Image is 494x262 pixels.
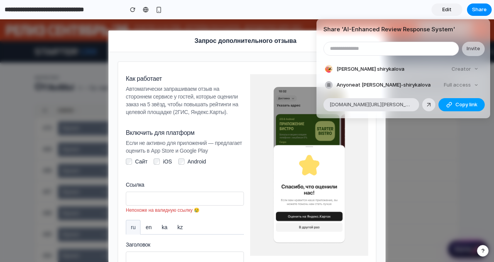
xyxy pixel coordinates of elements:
[188,138,206,146] span: Android
[154,139,160,145] input: iOS
[337,65,404,73] span: [PERSON_NAME] shirykalova
[135,138,147,146] span: Сайт
[173,201,188,215] a: kz
[126,120,244,135] small: Если не активно для приложений — предлагает оценить в App Store и Google Play
[140,201,157,215] a: en
[126,66,244,97] small: Автоматически запрашиваем отзыв на стороннем сервисе у гостей, которые оценили заказ на 5 звёзд, ...
[126,188,244,194] span: Непохоже на валидную ссылку 😢
[455,101,477,109] span: Copy link
[178,139,184,145] input: Android
[337,81,431,89] span: Anyone at [PERSON_NAME]-shirykalova
[126,221,244,229] label: Заголовок
[273,67,345,224] img: additional-feedback-preview
[126,55,244,64] h3: Как работает
[163,138,172,146] span: iOS
[157,201,173,215] a: ka
[323,25,483,34] h4: Share ' AI-Enhanced Review Response System '
[323,98,419,111] div: [DOMAIN_NAME][URL][PERSON_NAME]
[126,109,244,118] h3: Включить для платформ
[195,17,296,26] h5: Запрос дополнительного отзыва
[330,101,413,109] span: [DOMAIN_NAME][URL][PERSON_NAME]
[126,162,244,169] label: Ссылка
[126,201,140,215] a: ru
[438,98,485,111] button: Copy link
[126,139,132,145] input: Сайт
